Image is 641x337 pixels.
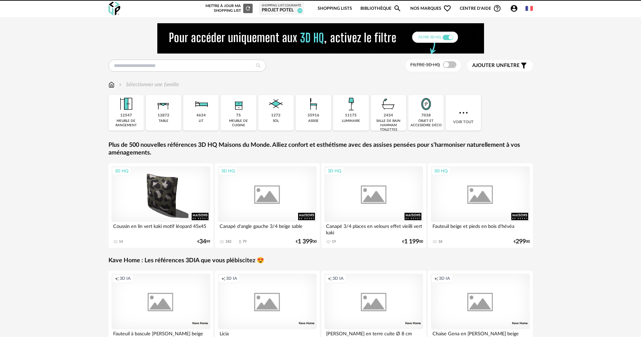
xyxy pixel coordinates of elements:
span: 1 399 [298,239,313,244]
div: 1272 [271,113,281,118]
span: Magnify icon [393,4,402,12]
div: meuble de rangement [110,119,142,128]
span: Filtre 3D HQ [410,63,440,67]
div: 12872 [158,113,169,118]
img: NEW%20NEW%20HQ%20NEW_V1.gif [157,23,484,54]
img: Miroir.png [417,95,435,113]
a: 3D HQ Canapé 3/4 places en velours effet vieilli vert kaki 19 €1 19900 [321,163,426,248]
div: 35916 [308,113,319,118]
span: 299 [516,239,526,244]
div: Shopping List courante [262,4,301,8]
div: 14 [119,239,123,244]
img: Rangement.png [229,95,248,113]
img: Luminaire.png [342,95,360,113]
div: Voir tout [446,95,481,131]
span: 3D IA [226,276,237,281]
div: lit [199,119,203,123]
div: Coussin en lin vert kaki motif léopard 45x45 [111,222,211,235]
img: Sol.png [267,95,285,113]
div: 18 [438,239,442,244]
div: 2434 [384,113,393,118]
div: Canapé d'angle gauche 3/4 beige sable [218,222,317,235]
img: more.7b13dc1.svg [457,107,470,119]
a: Plus de 500 nouvelles références 3D HQ Maisons du Monde. Alliez confort et esthétisme avec des as... [108,141,533,157]
span: Creation icon [221,276,225,281]
a: 3D HQ Coussin en lin vert kaki motif léopard 45x45 14 €3499 [108,163,214,248]
a: BibliothèqueMagnify icon [360,1,402,16]
span: 1 199 [404,239,419,244]
div: table [159,119,168,123]
img: Meuble%20de%20rangement.png [117,95,135,113]
div: € 00 [514,239,530,244]
span: filtre [472,62,520,69]
div: 12547 [120,113,132,118]
img: svg+xml;base64,PHN2ZyB3aWR0aD0iMTYiIGhlaWdodD0iMTciIHZpZXdCb3g9IjAgMCAxNiAxNyIgZmlsbD0ibm9uZSIgeG... [108,81,115,89]
div: € 99 [197,239,210,244]
div: Sélectionner une famille [118,81,179,89]
span: Centre d'aideHelp Circle Outline icon [460,4,501,12]
span: 19 [297,8,302,13]
img: Table.png [154,95,172,113]
span: Heart Outline icon [443,4,451,12]
span: Nos marques [410,1,451,16]
span: Filter icon [520,62,528,70]
img: fr [525,5,533,12]
div: salle de bain hammam toilettes [373,119,404,132]
span: Download icon [237,239,243,244]
img: Literie.png [192,95,210,113]
span: Creation icon [434,276,438,281]
span: Refresh icon [245,6,251,10]
span: Creation icon [115,276,119,281]
span: Account Circle icon [510,4,518,12]
div: Canapé 3/4 places en velours effet vieilli vert kaki [324,222,423,235]
div: 182 [225,239,231,244]
a: Kave Home : Les références 3DIA que vous plébiscitez 😍 [108,257,264,265]
span: Creation icon [328,276,332,281]
span: 34 [199,239,206,244]
div: Mettre à jour ma Shopping List [204,4,253,13]
div: 79 [243,239,247,244]
img: OXP [108,2,120,15]
button: Ajouter unfiltre Filter icon [467,60,533,71]
div: luminaire [342,119,360,123]
div: 75 [236,113,241,118]
a: Shopping Lists [318,1,352,16]
span: Ajouter un [472,63,504,68]
img: Assise.png [305,95,323,113]
img: svg+xml;base64,PHN2ZyB3aWR0aD0iMTYiIGhlaWdodD0iMTYiIHZpZXdCb3g9IjAgMCAxNiAxNiIgZmlsbD0ibm9uZSIgeG... [118,81,123,89]
a: 3D HQ Fauteuil beige et pieds en bois d'hévéa 18 €29900 [428,163,533,248]
div: 3D HQ [112,167,131,175]
a: 3D HQ Canapé d'angle gauche 3/4 beige sable 182 Download icon 79 €1 39900 [215,163,320,248]
div: Projet Potel [262,7,301,13]
div: 3D HQ [218,167,238,175]
div: 7038 [421,113,431,118]
span: 3D IA [120,276,131,281]
div: 3D HQ [325,167,344,175]
div: Fauteuil beige et pieds en bois d'hévéa [431,222,530,235]
div: sol [273,119,279,123]
div: objet et accessoire déco [410,119,442,128]
div: 19 [332,239,336,244]
div: € 00 [296,239,317,244]
img: Salle%20de%20bain.png [379,95,397,113]
div: 4634 [196,113,206,118]
div: meuble de cuisine [223,119,254,128]
div: 11175 [345,113,357,118]
span: 3D IA [332,276,344,281]
a: Shopping List courante Projet Potel 19 [262,4,301,13]
div: assise [308,119,319,123]
span: 3D IA [439,276,450,281]
div: 3D HQ [431,167,451,175]
span: Help Circle Outline icon [493,4,501,12]
span: Account Circle icon [510,4,521,12]
div: € 00 [402,239,423,244]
